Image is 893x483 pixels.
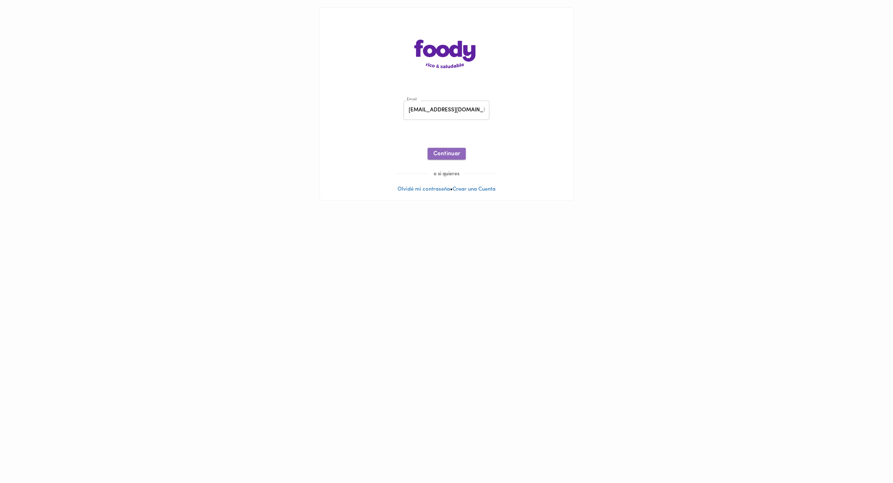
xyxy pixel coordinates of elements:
span: o si quieres [429,171,464,177]
iframe: Messagebird Livechat Widget [852,442,886,476]
button: Continuar [428,148,466,160]
span: Continuar [433,151,460,157]
div: • [320,7,573,200]
a: Crear una Cuenta [453,187,495,192]
input: pepitoperez@gmail.com [404,101,489,120]
img: logo-main-page.png [414,40,479,68]
a: Olvidé mi contraseña [398,187,450,192]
